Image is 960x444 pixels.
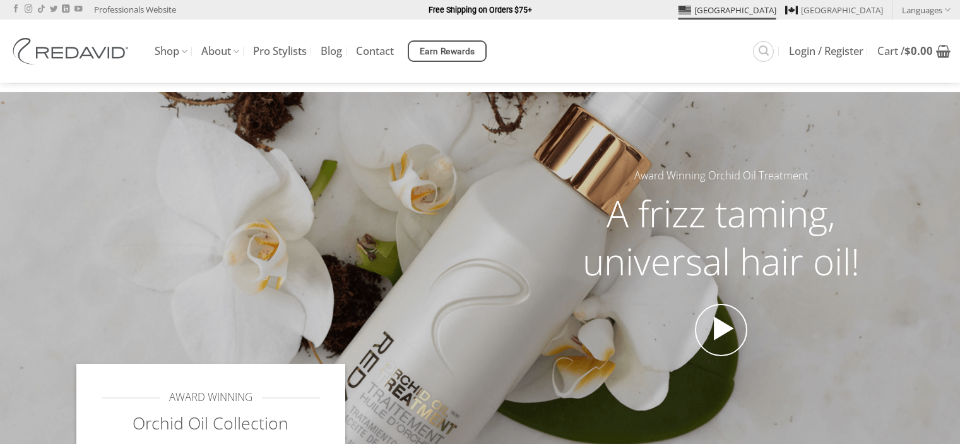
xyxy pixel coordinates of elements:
[904,44,933,58] bdi: 0.00
[559,189,884,285] h2: A frizz taming, universal hair oil!
[253,40,307,63] a: Pro Stylists
[37,5,45,14] a: Follow on TikTok
[62,5,69,14] a: Follow on LinkedIn
[559,167,884,184] h5: Award Winning Orchid Oil Treatment
[695,304,748,357] a: Open video in lightbox
[155,39,187,64] a: Shop
[408,40,487,62] a: Earn Rewards
[877,46,933,56] span: Cart /
[789,46,863,56] span: Login / Register
[877,37,951,65] a: View cart
[25,5,32,14] a: Follow on Instagram
[50,5,57,14] a: Follow on Twitter
[420,45,475,59] span: Earn Rewards
[201,39,239,64] a: About
[789,40,863,63] a: Login / Register
[753,41,774,62] a: Search
[785,1,883,20] a: [GEOGRAPHIC_DATA]
[902,1,951,19] a: Languages
[429,5,532,15] strong: Free Shipping on Orders $75+
[356,40,394,63] a: Contact
[169,389,252,406] span: AWARD WINNING
[12,5,20,14] a: Follow on Facebook
[74,5,82,14] a: Follow on YouTube
[904,44,911,58] span: $
[321,40,342,63] a: Blog
[679,1,776,20] a: [GEOGRAPHIC_DATA]
[9,38,136,64] img: REDAVID Salon Products | United States
[102,412,321,435] h2: Orchid Oil Collection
